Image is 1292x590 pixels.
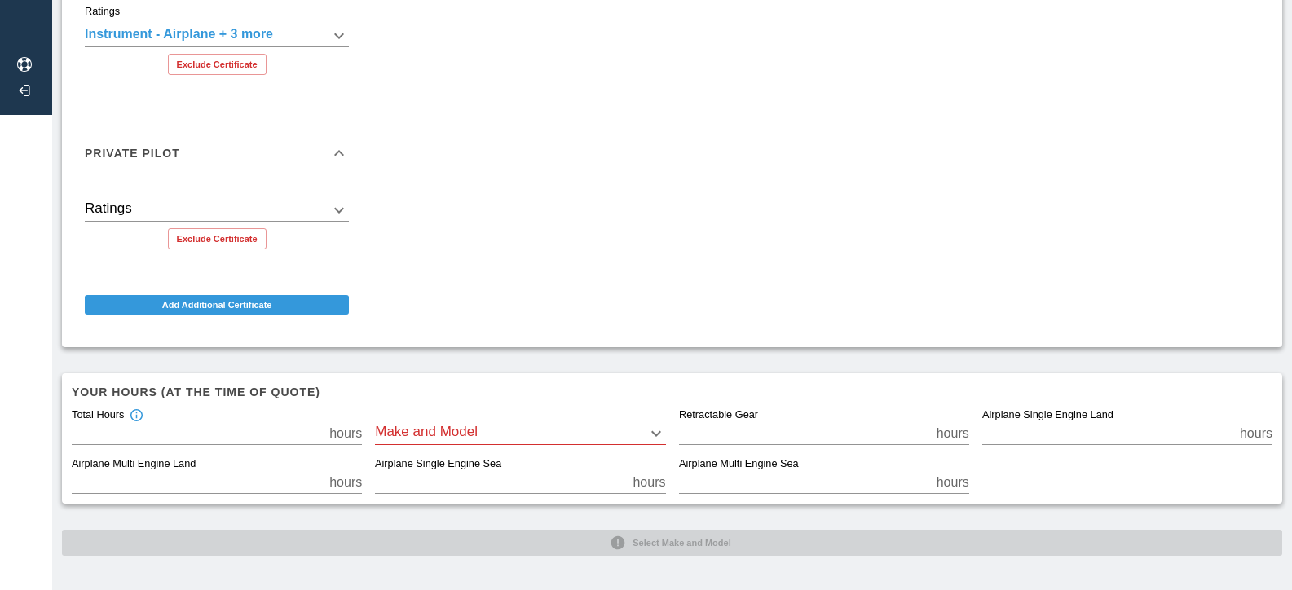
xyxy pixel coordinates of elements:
[72,383,1272,401] h6: Your hours (at the time of quote)
[1240,424,1272,443] p: hours
[937,424,969,443] p: hours
[937,473,969,492] p: hours
[168,228,267,249] button: Exclude Certificate
[329,473,362,492] p: hours
[72,408,143,423] div: Total Hours
[982,408,1113,423] label: Airplane Single Engine Land
[85,199,349,222] div: Instrument - Helicopter + 3 more
[72,5,362,88] div: Commercial Pilot
[72,457,196,472] label: Airplane Multi Engine Land
[168,54,267,75] button: Exclude Certificate
[85,4,120,19] label: Ratings
[85,24,349,47] div: Instrument - Helicopter + 3 more
[72,127,362,179] div: Private Pilot
[329,424,362,443] p: hours
[633,473,665,492] p: hours
[679,457,799,472] label: Airplane Multi Engine Sea
[129,408,143,423] svg: Total hours in fixed-wing aircraft
[679,408,758,423] label: Retractable Gear
[375,457,501,472] label: Airplane Single Engine Sea
[72,179,362,262] div: Private Pilot
[85,147,180,159] h6: Private Pilot
[85,295,349,315] button: Add Additional Certificate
